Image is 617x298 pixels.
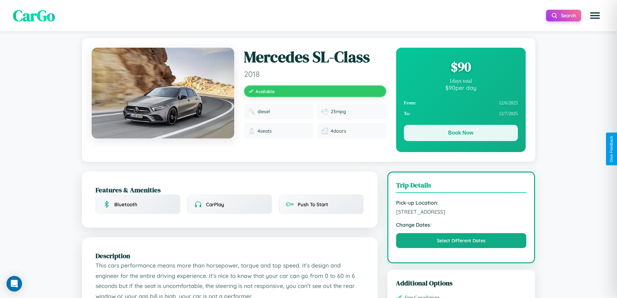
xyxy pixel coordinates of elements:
button: Open menu [586,6,604,25]
span: Bluetooth [114,201,137,208]
div: Open Intercom Messenger [6,276,22,292]
strong: Pick-up Location: [396,199,527,206]
div: 12 / 7 / 2025 [404,108,518,119]
img: Seats [248,128,255,134]
div: $ 90 [404,58,518,76]
div: $ 90 per day [404,84,518,91]
button: Select Different Dates [396,233,527,248]
span: 4 seats [257,128,272,134]
img: Fuel efficiency [322,108,328,115]
div: Give Feedback [609,136,614,162]
h3: Trip Details [396,180,527,193]
span: diesel [257,109,270,114]
h2: Description [96,251,364,260]
span: Available [256,89,275,94]
div: 1 days total [404,78,518,84]
button: Search [546,10,581,21]
span: CarGo [13,5,55,26]
h3: Additional Options [396,278,527,288]
span: 4 doors [331,128,346,134]
button: Book Now [404,125,518,141]
span: 23 mpg [331,109,346,114]
span: CarPlay [206,201,224,208]
h2: Features & Amenities [96,185,364,195]
strong: Change Dates: [396,221,527,228]
img: Mercedes SL-Class 2018 [92,48,234,138]
img: Doors [322,128,328,134]
h1: Mercedes SL-Class [244,48,386,66]
img: Fuel type [248,108,255,115]
strong: From: [404,100,417,106]
span: 2018 [244,69,386,79]
strong: To: [404,111,410,116]
span: Search [561,13,576,18]
span: Push To Start [298,201,328,208]
div: 12 / 6 / 2025 [404,98,518,108]
span: [STREET_ADDRESS] [396,209,527,215]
